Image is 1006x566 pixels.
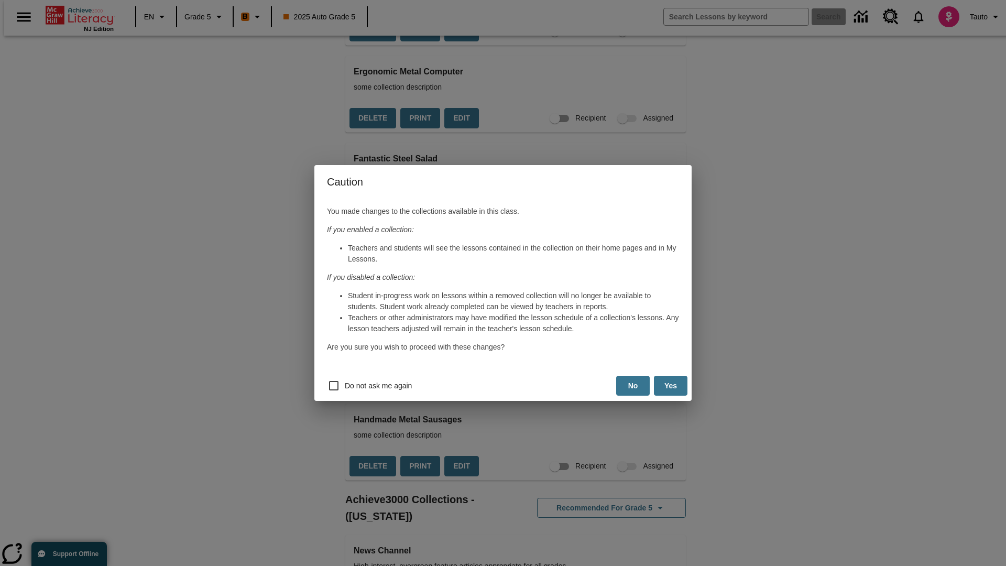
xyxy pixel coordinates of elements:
[348,290,679,312] li: Student in-progress work on lessons within a removed collection will no longer be available to st...
[327,206,679,217] p: You made changes to the collections available in this class.
[348,243,679,265] li: Teachers and students will see the lessons contained in the collection on their home pages and in...
[345,380,412,391] span: Do not ask me again
[314,165,692,199] h4: Caution
[348,312,679,334] li: Teachers or other administrators may have modified the lesson schedule of a collection's lessons....
[327,342,679,353] p: Are you sure you wish to proceed with these changes?
[616,376,650,396] button: No
[327,225,414,234] em: If you enabled a collection:
[654,376,687,396] button: Yes
[327,273,415,281] em: If you disabled a collection:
